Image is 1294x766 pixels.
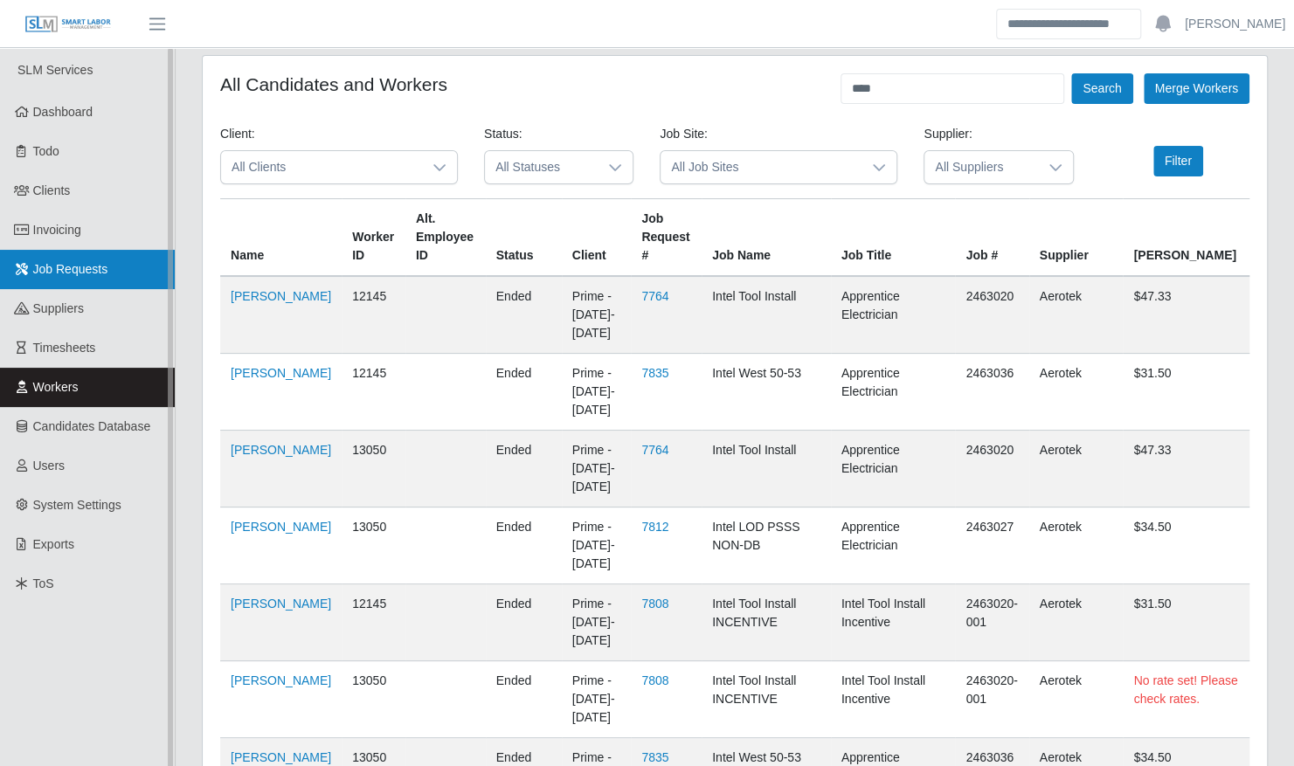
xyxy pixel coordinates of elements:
td: 2463020-001 [955,661,1028,738]
a: [PERSON_NAME] [231,750,331,764]
button: Merge Workers [1144,73,1249,104]
td: ended [486,276,562,354]
td: Prime - [DATE]-[DATE] [562,661,632,738]
th: Worker ID [342,199,405,277]
td: Prime - [DATE]-[DATE] [562,431,632,507]
td: Intel Tool Install Incentive [831,584,956,661]
td: Intel LOD PSSS NON-DB [702,507,831,584]
label: Job Site: [660,125,707,143]
td: Aerotek [1029,584,1124,661]
span: Invoicing [33,223,81,237]
td: 12145 [342,584,405,661]
td: 13050 [342,661,405,738]
td: Aerotek [1029,354,1124,431]
td: 13050 [342,431,405,507]
th: Name [220,199,342,277]
td: Intel Tool Install [702,431,831,507]
td: Apprentice Electrician [831,354,956,431]
td: 2463020-001 [955,584,1028,661]
td: Apprentice Electrician [831,431,956,507]
a: [PERSON_NAME] [231,673,331,687]
th: Job # [955,199,1028,277]
td: Prime - [DATE]-[DATE] [562,584,632,661]
span: Exports [33,537,74,551]
td: ended [486,507,562,584]
td: 12145 [342,276,405,354]
a: [PERSON_NAME] [231,443,331,457]
label: Status: [484,125,522,143]
td: Intel Tool Install INCENTIVE [702,584,831,661]
th: Status [486,199,562,277]
label: Client: [220,125,255,143]
td: Intel Tool Install Incentive [831,661,956,738]
a: 7808 [641,597,668,611]
td: Aerotek [1029,276,1124,354]
button: Search [1071,73,1132,104]
th: Job Request # [631,199,702,277]
span: All Job Sites [661,151,862,183]
td: $34.50 [1123,507,1249,584]
a: 7764 [641,289,668,303]
th: Client [562,199,632,277]
td: Apprentice Electrician [831,507,956,584]
span: Workers [33,380,79,394]
td: 12145 [342,354,405,431]
td: Prime - [DATE]-[DATE] [562,507,632,584]
a: 7764 [641,443,668,457]
td: Prime - [DATE]-[DATE] [562,276,632,354]
th: Supplier [1029,199,1124,277]
span: All Clients [221,151,422,183]
span: Timesheets [33,341,96,355]
label: Supplier: [924,125,972,143]
td: $31.50 [1123,584,1249,661]
span: No rate set! Please check rates. [1133,673,1237,706]
img: SLM Logo [24,15,112,34]
td: ended [486,661,562,738]
span: All Statuses [485,151,598,183]
span: System Settings [33,498,121,512]
span: ToS [33,576,54,590]
th: Alt. Employee ID [405,199,486,277]
a: [PERSON_NAME] [231,597,331,611]
td: Intel West 50-53 [702,354,831,431]
td: ended [486,354,562,431]
span: Clients [33,183,71,197]
td: Aerotek [1029,661,1124,738]
button: Filter [1153,146,1203,176]
a: 7835 [641,750,668,764]
input: Search [996,9,1141,39]
td: 2463020 [955,276,1028,354]
td: 2463020 [955,431,1028,507]
td: 2463027 [955,507,1028,584]
td: Apprentice Electrician [831,276,956,354]
a: 7812 [641,520,668,534]
th: [PERSON_NAME] [1123,199,1249,277]
span: All Suppliers [924,151,1037,183]
a: [PERSON_NAME] [231,289,331,303]
td: Aerotek [1029,507,1124,584]
a: [PERSON_NAME] [231,366,331,380]
td: $31.50 [1123,354,1249,431]
th: Job Title [831,199,956,277]
span: Candidates Database [33,419,151,433]
td: Intel Tool Install [702,276,831,354]
h4: All Candidates and Workers [220,73,447,95]
span: Job Requests [33,262,108,276]
span: Users [33,459,66,473]
span: Todo [33,144,59,158]
th: Job Name [702,199,831,277]
a: [PERSON_NAME] [1185,15,1285,33]
td: 13050 [342,507,405,584]
a: 7808 [641,673,668,687]
a: 7835 [641,366,668,380]
td: ended [486,584,562,661]
td: ended [486,431,562,507]
td: Prime - [DATE]-[DATE] [562,354,632,431]
a: [PERSON_NAME] [231,520,331,534]
td: 2463036 [955,354,1028,431]
td: Intel Tool Install INCENTIVE [702,661,831,738]
td: Aerotek [1029,431,1124,507]
span: Suppliers [33,301,84,315]
span: SLM Services [17,63,93,77]
td: $47.33 [1123,276,1249,354]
